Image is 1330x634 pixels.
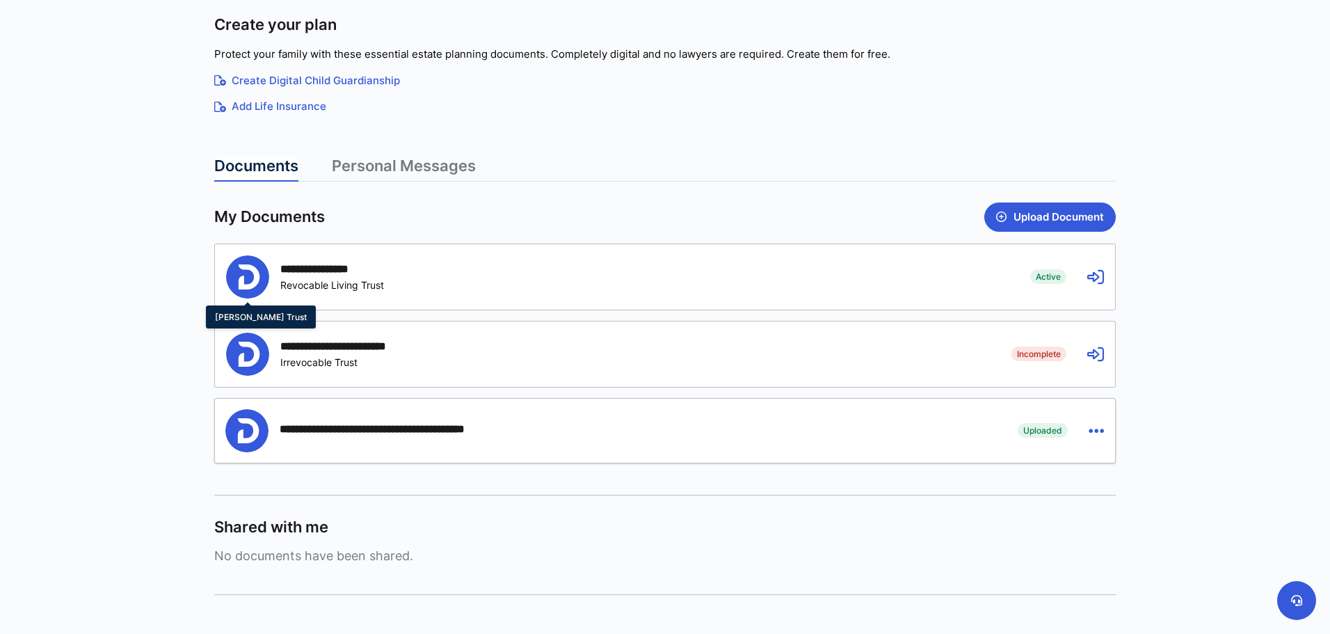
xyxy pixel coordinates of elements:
a: Documents [214,157,298,182]
span: Create your plan [214,15,337,35]
p: Protect your family with these essential estate planning documents. Completely digital and no law... [214,47,1116,63]
a: Personal Messages [332,157,476,182]
img: Person [226,255,269,299]
span: Active [1030,269,1066,283]
button: Upload Document [984,203,1116,232]
img: Person [225,409,269,452]
span: Incomplete [1011,347,1066,360]
span: My Documents [214,207,325,227]
span: Shared with me [214,517,328,537]
span: Uploaded [1018,423,1068,437]
a: Person[PERSON_NAME] Trust**** **** **** *Revocable Living TrustActive [214,244,1116,310]
img: Person [226,333,269,376]
span: No documents have been shared. [214,548,1116,563]
a: Add Life Insurance [214,99,1116,115]
div: Revocable Living Trust [280,279,384,291]
div: Irrevocable Trust [280,356,415,368]
a: Create Digital Child Guardianship [214,73,1116,89]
